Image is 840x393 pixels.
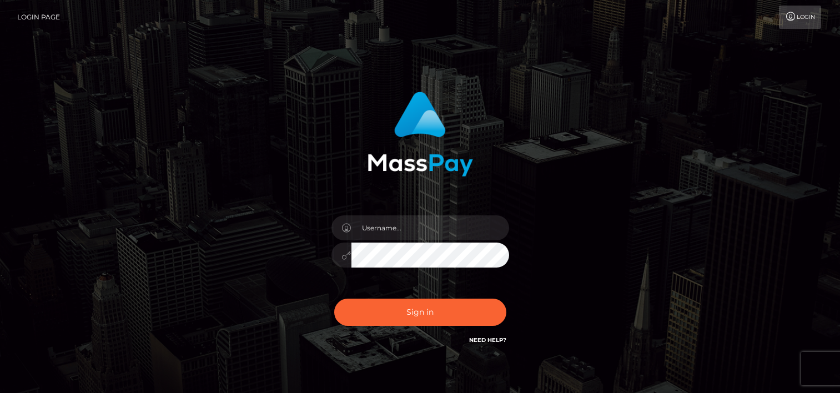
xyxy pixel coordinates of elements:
[368,92,473,177] img: MassPay Login
[334,299,506,326] button: Sign in
[469,336,506,344] a: Need Help?
[17,6,60,29] a: Login Page
[351,215,509,240] input: Username...
[779,6,821,29] a: Login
